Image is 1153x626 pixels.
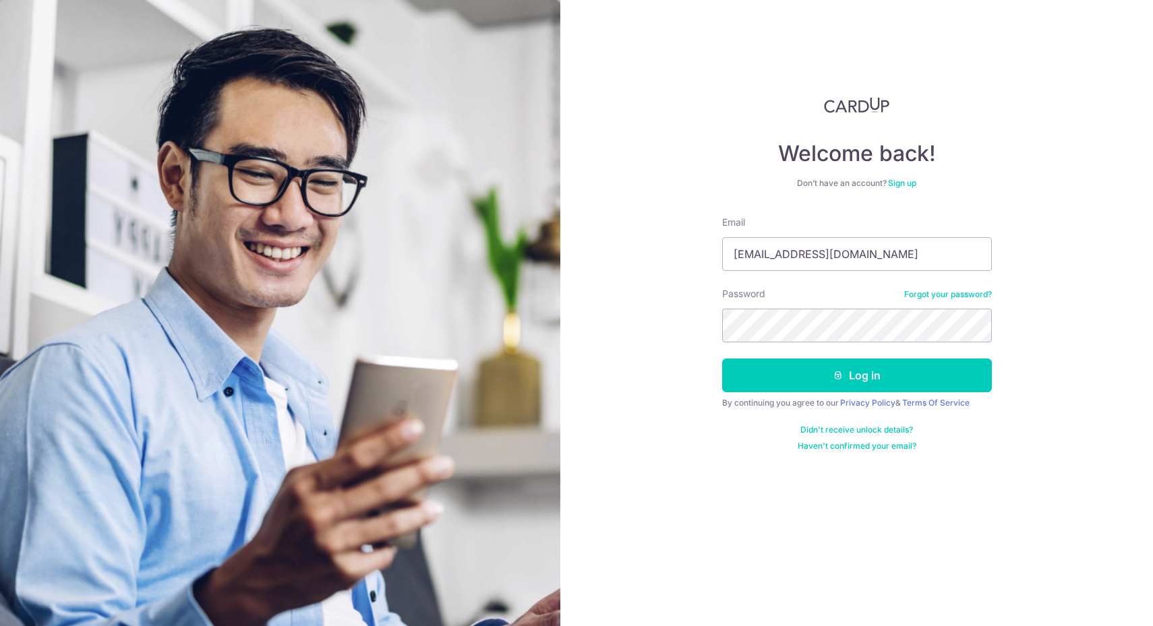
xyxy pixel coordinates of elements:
[722,398,992,408] div: By continuing you agree to our &
[722,287,765,301] label: Password
[824,97,890,113] img: CardUp Logo
[902,398,970,408] a: Terms Of Service
[888,178,916,188] a: Sign up
[840,398,895,408] a: Privacy Policy
[722,178,992,189] div: Don’t have an account?
[800,425,913,435] a: Didn't receive unlock details?
[722,358,992,392] button: Log in
[798,441,916,451] a: Haven't confirmed your email?
[722,237,992,271] input: Enter your Email
[722,216,745,229] label: Email
[904,289,992,300] a: Forgot your password?
[722,140,992,167] h4: Welcome back!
